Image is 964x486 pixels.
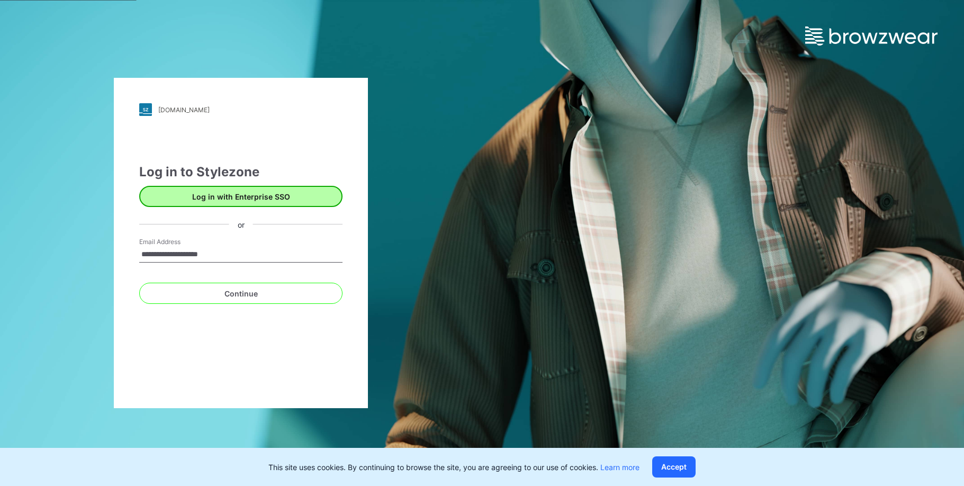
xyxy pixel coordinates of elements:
div: Log in to Stylezone [139,163,343,182]
label: Email Address [139,237,213,247]
img: stylezone-logo.562084cfcfab977791bfbf7441f1a819.svg [139,103,152,116]
a: [DOMAIN_NAME] [139,103,343,116]
p: This site uses cookies. By continuing to browse the site, you are agreeing to our use of cookies. [268,462,639,473]
button: Continue [139,283,343,304]
div: [DOMAIN_NAME] [158,106,210,114]
button: Log in with Enterprise SSO [139,186,343,207]
img: browzwear-logo.e42bd6dac1945053ebaf764b6aa21510.svg [805,26,938,46]
a: Learn more [600,463,639,472]
div: or [229,219,253,230]
button: Accept [652,456,696,478]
